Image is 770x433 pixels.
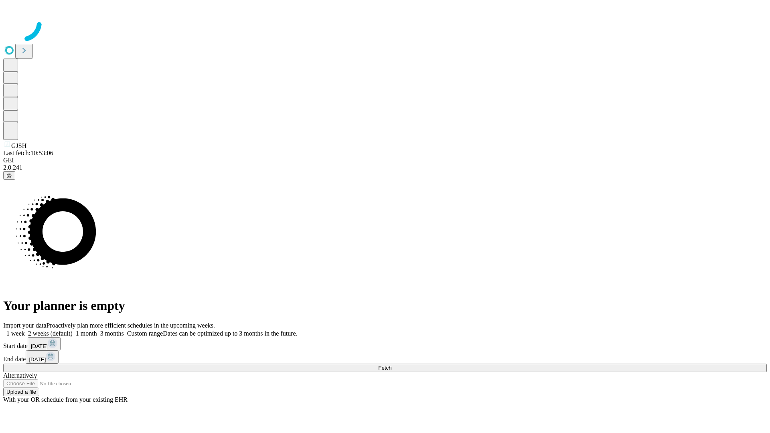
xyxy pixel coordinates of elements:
[3,337,767,350] div: Start date
[378,365,391,371] span: Fetch
[31,343,48,349] span: [DATE]
[3,164,767,171] div: 2.0.241
[6,330,25,337] span: 1 week
[3,350,767,364] div: End date
[3,322,47,329] span: Import your data
[3,372,37,379] span: Alternatively
[11,142,26,149] span: GJSH
[163,330,297,337] span: Dates can be optimized up to 3 months in the future.
[127,330,163,337] span: Custom range
[3,364,767,372] button: Fetch
[47,322,215,329] span: Proactively plan more efficient schedules in the upcoming weeks.
[76,330,97,337] span: 1 month
[3,171,15,180] button: @
[28,330,73,337] span: 2 weeks (default)
[100,330,124,337] span: 3 months
[6,172,12,178] span: @
[28,337,61,350] button: [DATE]
[26,350,59,364] button: [DATE]
[3,298,767,313] h1: Your planner is empty
[3,396,128,403] span: With your OR schedule from your existing EHR
[3,157,767,164] div: GEI
[29,356,46,362] span: [DATE]
[3,150,53,156] span: Last fetch: 10:53:06
[3,388,39,396] button: Upload a file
